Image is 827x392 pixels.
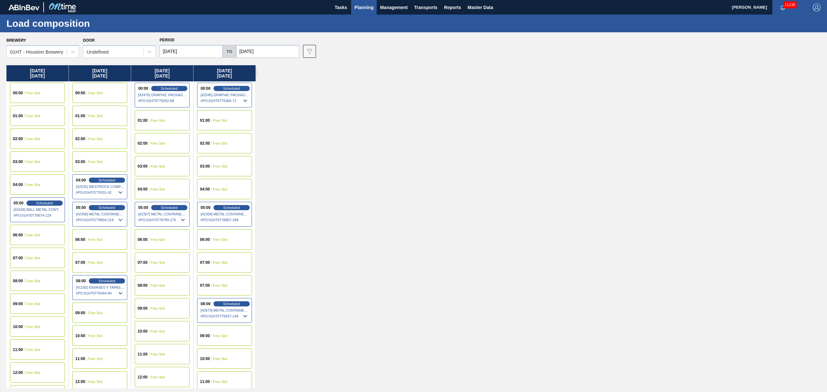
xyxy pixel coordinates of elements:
input: mm/dd/yyyy [236,45,299,58]
span: 06:00 [75,238,85,242]
span: Free Slot [26,114,40,118]
span: Free Slot [26,183,40,187]
span: 03:00 [200,164,210,168]
span: 01:00 [200,119,210,122]
span: 05:00 [14,201,24,205]
span: Free Slot [151,119,165,122]
span: Scheduled [223,302,240,306]
span: Free Slot [88,380,103,384]
span: Free Slot [88,91,103,95]
span: Scheduled [36,201,53,205]
span: Free Slot [213,357,227,361]
span: 08:00 [201,302,211,306]
div: [DATE] [DATE] [69,65,131,81]
span: 11235 [783,1,797,8]
span: Free Slot [26,279,40,283]
span: [42470] GRAPHIC PACKAGING INTERNATIONA - 0008221069 [138,93,187,97]
h5: to [226,49,232,54]
span: Free Slot [151,141,165,145]
span: Free Slot [213,164,227,168]
span: 11:00 [138,352,148,356]
span: 04:00 [13,183,23,187]
span: 03:00 [138,164,148,168]
span: Free Slot [151,164,165,168]
span: Free Slot [26,302,40,306]
span: 00:00 [75,91,85,95]
span: Transports [414,4,437,11]
span: 04:00 [76,178,86,182]
span: 12:00 [138,375,148,379]
span: 07:00 [200,261,210,264]
span: Tasks [334,4,348,11]
span: 07:00 [138,261,148,264]
span: 04:00 [138,187,148,191]
span: 00:00 [138,87,148,90]
span: Free Slot [88,238,103,242]
span: Free Slot [88,311,103,315]
span: 10:00 [13,325,23,329]
span: Free Slot [151,187,165,191]
span: 11:00 [13,348,23,352]
span: Free Slot [26,91,40,95]
div: [DATE] [DATE] [194,65,256,81]
span: 02:00 [200,141,210,145]
span: Scheduled [99,279,115,283]
span: [42545] GRAPHIC PACKAGING INTERNATIONA - 0008221069 [201,93,249,97]
span: [42673] METAL CONTAINER CORPORATION - 0008219743 [201,308,249,312]
div: [DATE] [DATE] [131,65,193,81]
span: Planning [354,4,373,11]
div: [DATE] [DATE] [6,65,68,81]
span: Free Slot [88,160,103,164]
img: TNhmsLtSVTkK8tSr43FrP2fwEKptu5GPRR3wAAAABJRU5ErkJggg== [8,5,39,10]
span: Scheduled [99,206,115,210]
span: Free Slot [213,380,227,384]
span: # PO : 01HT0778807-198 [201,216,249,224]
input: mm/dd/yyyy [160,45,223,58]
span: Free Slot [151,306,165,310]
span: Free Slot [151,261,165,264]
span: Free Slot [26,233,40,237]
span: Free Slot [213,119,227,122]
span: 02:00 [13,137,23,141]
span: 10:00 [138,329,148,333]
span: Free Slot [151,238,165,242]
span: 01:00 [138,119,148,122]
span: 05:00 [201,206,211,210]
span: 09:00 [138,306,148,310]
span: 12:00 [75,380,85,384]
span: 01:00 [13,114,23,118]
span: # PO : 01HT0778804-218 [76,216,124,224]
span: [42535] WESTROCK COMPANY - FOLDING CAR - 0008219776 [76,185,124,189]
span: Master Data [467,4,493,11]
span: Scheduled [161,206,178,210]
span: Scheduled [223,87,240,90]
span: 07:00 [75,261,85,264]
span: 02:00 [75,137,85,141]
span: 11:00 [75,357,85,361]
span: 06:00 [13,233,23,237]
span: 05:00 [76,206,86,210]
span: Free Slot [151,329,165,333]
span: Free Slot [26,137,40,141]
label: Door [83,38,95,43]
span: Free Slot [88,137,103,141]
span: 10:00 [200,357,210,361]
span: [42359] METAL CONTAINER CORPORATION - 0008219743 [201,212,249,216]
span: 09:00 [200,334,210,338]
button: icon-filter-gray [303,45,316,58]
span: Free Slot [213,238,227,242]
span: 08:00 [13,279,23,283]
span: 01:00 [75,114,85,118]
span: Scheduled [161,87,178,90]
span: [42358] METAL CONTAINER CORPORATION - 0008219743 [76,212,124,216]
span: 03:00 [13,160,23,164]
span: 09:00 [75,311,85,315]
span: 06:00 [138,238,148,242]
span: 10:00 [75,334,85,338]
span: # PO : 01HT0779437-148 [201,312,249,320]
span: Management [380,4,408,11]
img: icon-filter-gray [306,47,313,55]
span: Free Slot [213,284,227,287]
span: # PO : 01HT0778874-124 [14,211,62,219]
span: [42426] BALL METAL CONTAINER GROUP - 0008342641 [14,208,62,211]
